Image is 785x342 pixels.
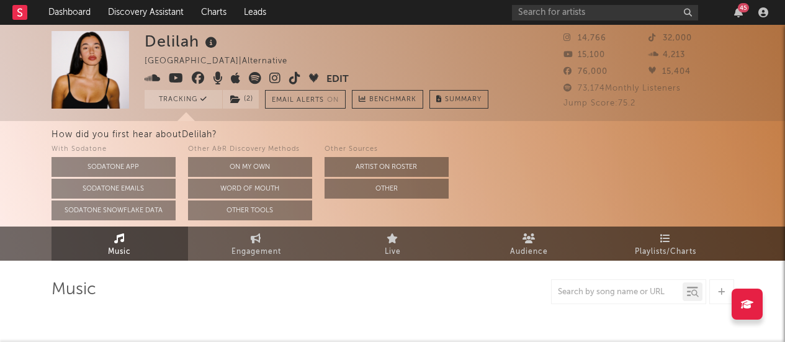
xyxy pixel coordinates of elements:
span: 4,213 [648,51,685,59]
button: Tracking [145,90,222,109]
button: Summary [429,90,488,109]
span: 73,174 Monthly Listeners [563,84,681,92]
span: ( 2 ) [222,90,259,109]
span: Benchmark [369,92,416,107]
button: On My Own [188,157,312,177]
span: 14,766 [563,34,606,42]
button: Artist on Roster [325,157,449,177]
span: Summary [445,96,482,103]
button: Edit [326,72,349,88]
div: 45 [738,3,749,12]
a: Live [325,227,461,261]
input: Search by song name or URL [552,287,683,297]
em: On [327,97,339,104]
span: Music [108,245,131,259]
a: Playlists/Charts [598,227,734,261]
span: 15,100 [563,51,605,59]
button: 45 [734,7,743,17]
button: Other [325,179,449,199]
a: Music [52,227,188,261]
div: Other A&R Discovery Methods [188,142,312,157]
a: Audience [461,227,598,261]
span: 32,000 [648,34,692,42]
button: (2) [223,90,259,109]
input: Search for artists [512,5,698,20]
span: Audience [510,245,548,259]
span: Jump Score: 75.2 [563,99,635,107]
div: With Sodatone [52,142,176,157]
div: [GEOGRAPHIC_DATA] | Alternative [145,54,316,69]
span: 76,000 [563,68,608,76]
span: Live [385,245,401,259]
a: Engagement [188,227,325,261]
span: 15,404 [648,68,691,76]
button: Email AlertsOn [265,90,346,109]
span: Playlists/Charts [635,245,696,259]
button: Sodatone App [52,157,176,177]
button: Other Tools [188,200,312,220]
button: Sodatone Emails [52,179,176,199]
a: Benchmark [352,90,423,109]
button: Word Of Mouth [188,179,312,199]
div: Other Sources [325,142,449,157]
span: Engagement [231,245,281,259]
div: Delilah [145,31,220,52]
button: Sodatone Snowflake Data [52,200,176,220]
